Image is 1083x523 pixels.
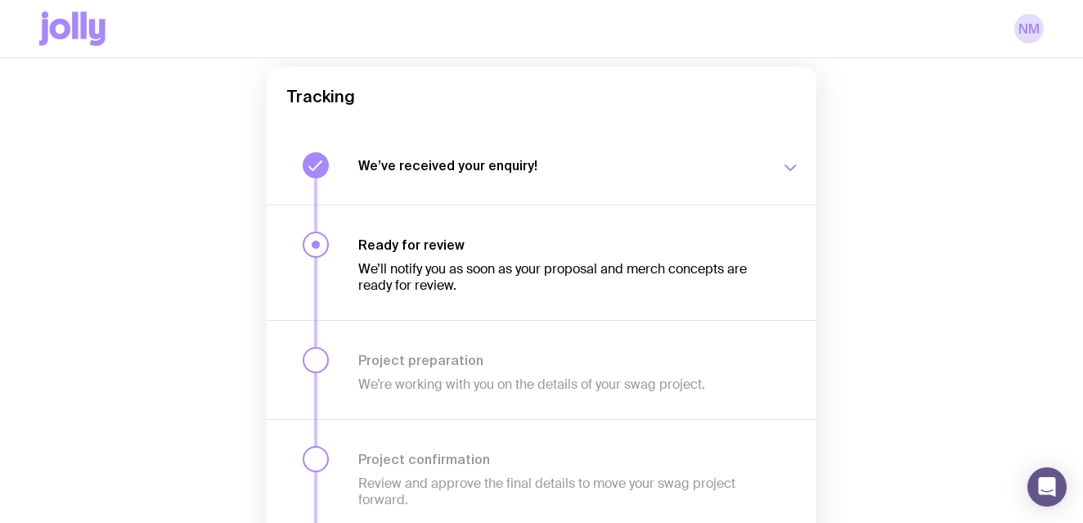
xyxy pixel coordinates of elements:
h3: Ready for review [358,237,761,253]
a: NM [1014,14,1044,43]
p: We’ll notify you as soon as your proposal and merch concepts are ready for review. [358,261,761,294]
h3: Project preparation [358,352,761,368]
button: We’ve received your enquiry! [267,126,816,205]
h3: Project confirmation [358,451,761,467]
p: We’re working with you on the details of your swag project. [358,376,761,393]
p: Review and approve the final details to move your swag project forward. [358,476,761,508]
h3: We’ve received your enquiry! [358,157,761,174]
div: Open Intercom Messenger [1027,467,1067,507]
h2: Tracking [286,87,797,106]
